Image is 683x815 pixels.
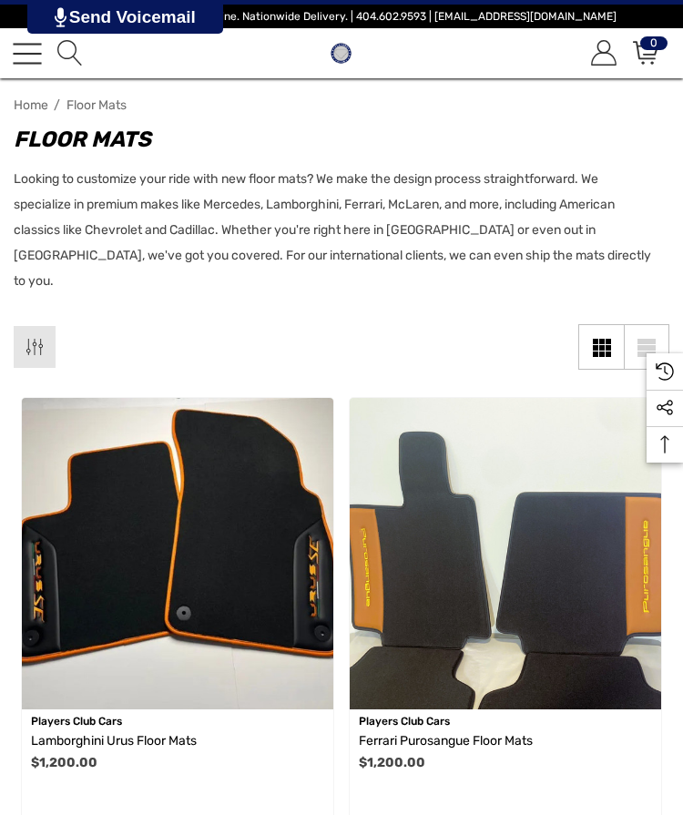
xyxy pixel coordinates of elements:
a: Sign in [588,41,617,66]
svg: Top [647,435,683,453]
svg: Recently Viewed [656,362,674,381]
a: Search [55,41,83,66]
span: Floor Mats [66,97,127,113]
a: Home [14,97,48,113]
span: Ferrari Purosangue Floor Mats [359,733,533,749]
a: Toggle menu [13,39,42,68]
a: Grid View [578,324,624,370]
span: Toggle menu [13,52,42,54]
p: Players Club Cars [31,709,324,733]
span: Lamborghini Urus Floor Mats [31,733,197,749]
img: PjwhLS0gR2VuZXJhdG9yOiBHcmF2aXQuaW8gLS0+PHN2ZyB4bWxucz0iaHR0cDovL3d3dy53My5vcmcvMjAwMC9zdmciIHhtb... [55,7,66,27]
svg: Account [591,40,617,66]
img: Lamborghini Urus Floor Mats For Sale [22,398,333,709]
span: 0 [640,36,668,50]
svg: Review Your Cart [633,40,658,66]
a: List View [624,324,669,370]
p: Players Club Cars [359,709,652,733]
nav: Breadcrumb [14,89,669,121]
p: Looking to customize your ride with new floor mats? We make the design process straightforward. W... [14,167,651,294]
img: Players Club | Cars For Sale [326,38,356,68]
svg: Social Media [656,399,674,417]
a: Floor Mats [66,97,154,113]
svg: Search [57,40,83,66]
a: Cart with 0 items [630,41,658,66]
span: $1,200.00 [359,755,425,770]
h1: Floor Mats [14,123,651,156]
a: Ferrari Purosangue Floor Mats,$1,200.00 [359,730,652,752]
span: Vehicle Marketplace. Shop Online. Nationwide Delivery. | 404.602.9593 | [EMAIL_ADDRESS][DOMAIN_NAME] [66,10,617,23]
a: Lamborghini Urus Floor Mats,$1,200.00 [22,398,333,709]
a: Ferrari Purosangue Floor Mats,$1,200.00 [350,398,661,709]
a: Lamborghini Urus Floor Mats,$1,200.00 [31,730,324,752]
img: Ferrari Purosangue Floor Mats [350,398,661,709]
span: $1,200.00 [31,755,97,770]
